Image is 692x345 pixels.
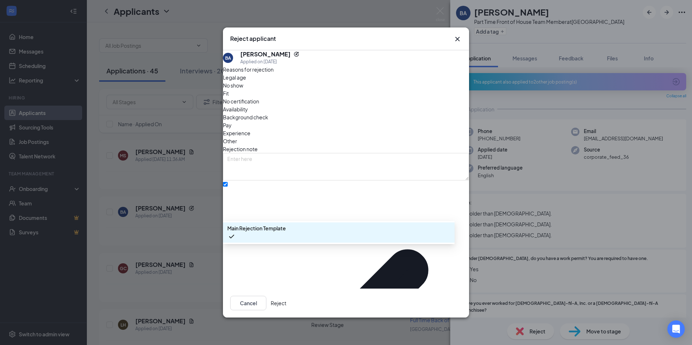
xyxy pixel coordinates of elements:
svg: Reapply [294,51,299,57]
span: No show [223,81,243,89]
span: Background check [223,113,268,121]
div: BA [225,55,231,61]
button: Close [453,35,462,43]
span: Experience [223,129,250,137]
span: No certification [223,97,259,105]
span: Rejection note [223,146,258,152]
span: Availability [223,105,248,113]
h3: Reject applicant [230,35,276,43]
span: Main Rejection Template [227,224,286,232]
span: Pay [223,121,232,129]
svg: Cross [453,35,462,43]
h5: [PERSON_NAME] [240,50,291,58]
span: Fit [223,89,229,97]
button: Reject [271,296,286,310]
div: Open Intercom Messenger [667,320,685,338]
span: Other [223,137,237,145]
div: Applied on [DATE] [240,58,299,65]
button: Cancel [230,296,266,310]
svg: Checkmark [227,232,236,241]
span: Legal age [223,73,246,81]
span: Reasons for rejection [223,66,274,73]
